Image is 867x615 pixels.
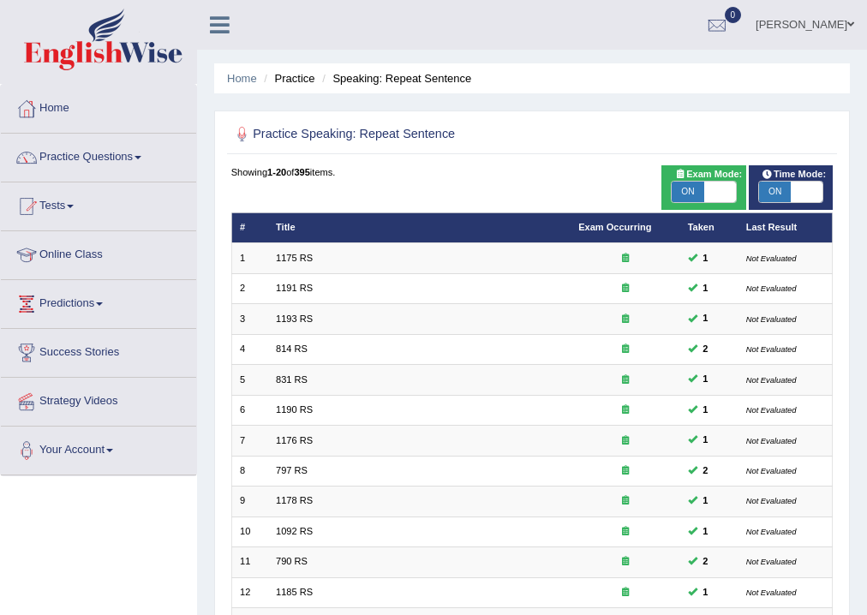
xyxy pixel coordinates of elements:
[231,516,268,546] td: 10
[276,587,313,597] a: 1185 RS
[746,314,797,324] small: Not Evaluated
[276,343,308,354] a: 814 RS
[578,555,672,569] div: Exam occurring question
[231,165,834,179] div: Showing of items.
[578,373,672,387] div: Exam occurring question
[578,282,672,296] div: Exam occurring question
[276,465,308,475] a: 797 RS
[231,123,605,146] h2: Practice Speaking: Repeat Sentence
[267,167,286,177] b: 1-20
[578,434,672,448] div: Exam occurring question
[1,378,196,421] a: Strategy Videos
[578,586,672,600] div: Exam occurring question
[231,212,268,242] th: #
[276,556,308,566] a: 790 RS
[578,403,672,417] div: Exam occurring question
[1,231,196,274] a: Online Class
[746,375,797,385] small: Not Evaluated
[697,372,714,387] span: You can still take this question
[697,524,714,540] span: You can still take this question
[578,464,672,478] div: Exam occurring question
[672,182,703,202] span: ON
[260,70,314,87] li: Practice
[231,487,268,516] td: 9
[1,85,196,128] a: Home
[578,252,672,266] div: Exam occurring question
[294,167,309,177] b: 395
[231,304,268,334] td: 3
[697,493,714,509] span: You can still take this question
[578,343,672,356] div: Exam occurring question
[746,527,797,536] small: Not Evaluated
[697,403,714,418] span: You can still take this question
[746,405,797,415] small: Not Evaluated
[578,222,651,232] a: Exam Occurring
[1,427,196,469] a: Your Account
[276,283,313,293] a: 1191 RS
[697,433,714,448] span: You can still take this question
[746,557,797,566] small: Not Evaluated
[231,547,268,577] td: 11
[1,329,196,372] a: Success Stories
[1,280,196,323] a: Predictions
[268,212,571,242] th: Title
[738,212,833,242] th: Last Result
[756,167,831,182] span: Time Mode:
[276,374,308,385] a: 831 RS
[697,342,714,357] span: You can still take this question
[697,281,714,296] span: You can still take this question
[276,435,313,445] a: 1176 RS
[746,466,797,475] small: Not Evaluated
[231,243,268,273] td: 1
[578,313,672,326] div: Exam occurring question
[231,577,268,607] td: 12
[227,72,257,85] a: Home
[276,313,313,324] a: 1193 RS
[746,588,797,597] small: Not Evaluated
[679,212,738,242] th: Taken
[669,167,748,182] span: Exam Mode:
[276,495,313,505] a: 1178 RS
[697,251,714,266] span: You can still take this question
[231,365,268,395] td: 5
[276,253,313,263] a: 1175 RS
[746,284,797,293] small: Not Evaluated
[578,494,672,508] div: Exam occurring question
[759,182,791,202] span: ON
[746,496,797,505] small: Not Evaluated
[725,7,742,23] span: 0
[697,463,714,479] span: You can still take this question
[578,525,672,539] div: Exam occurring question
[697,311,714,326] span: You can still take this question
[1,182,196,225] a: Tests
[231,426,268,456] td: 7
[231,456,268,486] td: 8
[746,344,797,354] small: Not Evaluated
[318,70,471,87] li: Speaking: Repeat Sentence
[1,134,196,176] a: Practice Questions
[746,436,797,445] small: Not Evaluated
[746,254,797,263] small: Not Evaluated
[661,165,745,210] div: Show exams occurring in exams
[276,404,313,415] a: 1190 RS
[231,395,268,425] td: 6
[276,526,313,536] a: 1092 RS
[697,585,714,600] span: You can still take this question
[231,273,268,303] td: 2
[697,554,714,570] span: You can still take this question
[231,334,268,364] td: 4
